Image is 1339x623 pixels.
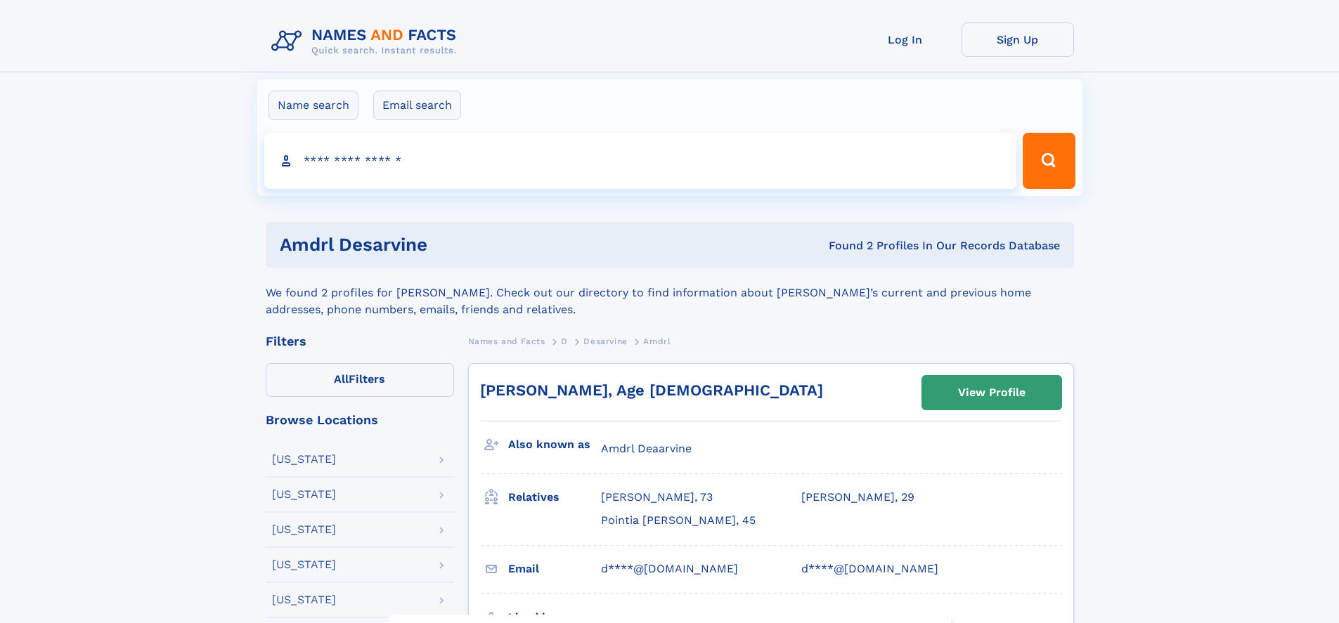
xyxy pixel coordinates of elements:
[264,133,1017,189] input: search input
[508,433,601,457] h3: Also known as
[601,490,713,505] a: [PERSON_NAME], 73
[266,22,468,60] img: Logo Names and Facts
[958,376,1026,409] div: View Profile
[801,490,914,505] a: [PERSON_NAME], 29
[272,454,336,465] div: [US_STATE]
[601,513,756,528] a: Pointia [PERSON_NAME], 45
[272,524,336,535] div: [US_STATE]
[628,238,1060,254] div: Found 2 Profiles In Our Records Database
[561,332,568,350] a: D
[583,336,627,346] span: Desarvine
[272,594,336,605] div: [US_STATE]
[508,557,601,581] h3: Email
[922,376,1061,409] a: View Profile
[849,22,962,57] a: Log In
[583,332,627,350] a: Desarvine
[280,236,628,254] h1: Amdrl Desarvine
[266,414,454,426] div: Browse Locations
[643,336,671,346] span: Amdrl
[266,335,454,348] div: Filters
[266,363,454,397] label: Filters
[334,372,349,386] span: All
[962,22,1074,57] a: Sign Up
[272,559,336,570] div: [US_STATE]
[1023,133,1075,189] button: Search Button
[266,268,1074,318] div: We found 2 profiles for [PERSON_NAME]. Check out our directory to find information about [PERSON_...
[508,485,601,509] h3: Relatives
[601,442,692,455] span: Amdrl Deaarvine
[272,489,336,500] div: [US_STATE]
[373,91,461,120] label: Email search
[561,336,568,346] span: D
[480,381,823,399] a: [PERSON_NAME], Age [DEMOGRAPHIC_DATA]
[269,91,358,120] label: Name search
[468,332,545,350] a: Names and Facts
